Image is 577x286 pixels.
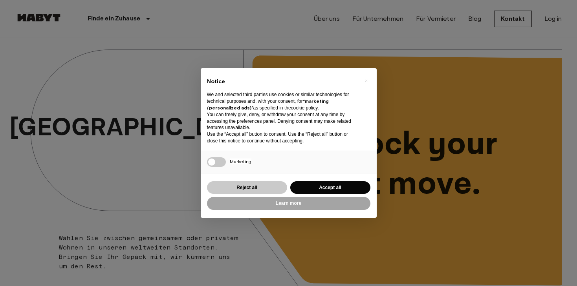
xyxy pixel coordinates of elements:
strong: “marketing (personalized ads)” [207,98,329,111]
a: cookie policy [291,105,318,111]
p: Use the “Accept all” button to consent. Use the “Reject all” button or close this notice to conti... [207,131,358,144]
button: Reject all [207,181,287,194]
button: Accept all [290,181,370,194]
button: Learn more [207,197,370,210]
span: × [365,76,368,86]
button: Close this notice [360,75,373,87]
span: Marketing [230,158,251,164]
p: We and selected third parties use cookies or similar technologies for technical purposes and, wit... [207,91,358,111]
p: You can freely give, deny, or withdraw your consent at any time by accessing the preferences pane... [207,111,358,131]
h2: Notice [207,78,358,86]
